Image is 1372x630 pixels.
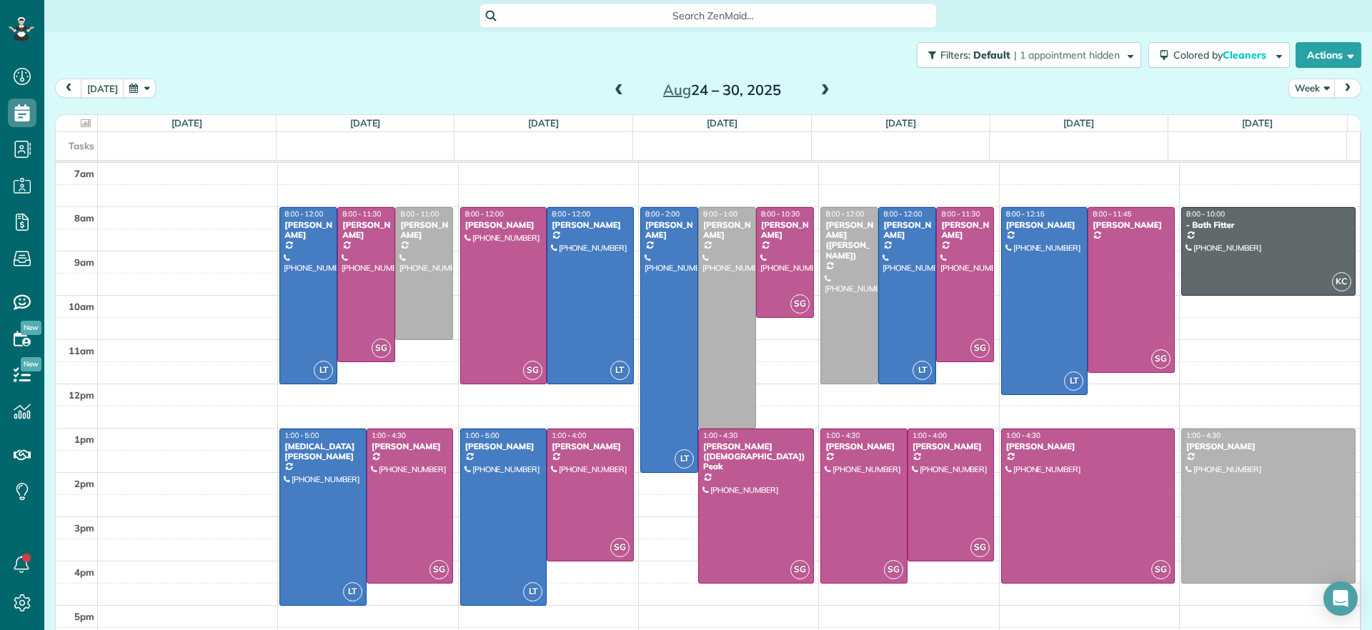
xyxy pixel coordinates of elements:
[551,441,630,451] div: [PERSON_NAME]
[1093,209,1131,219] span: 8:00 - 11:45
[1173,49,1271,61] span: Colored by
[1323,581,1358,616] div: Open Intercom Messenger
[941,209,980,219] span: 8:00 - 11:30
[465,431,499,440] span: 1:00 - 5:00
[21,321,41,335] span: New
[74,611,94,622] span: 5pm
[74,212,94,224] span: 8am
[883,220,932,241] div: [PERSON_NAME]
[69,301,94,312] span: 10am
[1334,79,1361,98] button: next
[69,345,94,356] span: 11am
[761,209,800,219] span: 8:00 - 10:30
[1242,117,1273,129] a: [DATE]
[970,538,990,557] span: SG
[284,220,333,241] div: [PERSON_NAME]
[912,441,990,451] div: [PERSON_NAME]
[790,294,810,314] span: SG
[343,582,362,601] span: LT
[1063,117,1094,129] a: [DATE]
[342,220,391,241] div: [PERSON_NAME]
[913,361,932,380] span: LT
[790,560,810,579] span: SG
[55,79,82,98] button: prev
[284,441,362,462] div: [MEDICAL_DATA][PERSON_NAME]
[74,256,94,268] span: 9am
[74,566,94,578] span: 4pm
[350,117,381,129] a: [DATE]
[1006,431,1040,440] span: 1:00 - 4:30
[1014,49,1120,61] span: | 1 appointment hidden
[703,209,737,219] span: 8:00 - 1:00
[314,361,333,380] span: LT
[74,522,94,534] span: 3pm
[1006,209,1045,219] span: 8:00 - 12:15
[372,339,391,358] span: SG
[372,431,406,440] span: 1:00 - 4:30
[702,441,810,472] div: [PERSON_NAME] ([DEMOGRAPHIC_DATA]) Peak
[1005,220,1084,230] div: [PERSON_NAME]
[885,117,916,129] a: [DATE]
[69,140,94,151] span: Tasks
[825,431,860,440] span: 1:00 - 4:30
[551,220,630,230] div: [PERSON_NAME]
[171,117,202,129] a: [DATE]
[1332,272,1351,291] span: KC
[552,431,586,440] span: 1:00 - 4:00
[703,431,737,440] span: 1:00 - 4:30
[429,560,449,579] span: SG
[707,117,737,129] a: [DATE]
[913,431,947,440] span: 1:00 - 4:00
[1151,560,1170,579] span: SG
[610,361,630,380] span: LT
[69,389,94,401] span: 12pm
[1185,441,1351,451] div: [PERSON_NAME]
[399,220,449,241] div: [PERSON_NAME]
[400,209,439,219] span: 8:00 - 11:00
[1223,49,1268,61] span: Cleaners
[663,81,691,99] span: Aug
[1064,371,1083,391] span: LT
[74,168,94,179] span: 7am
[632,82,811,98] h2: 24 – 30, 2025
[1186,209,1225,219] span: 8:00 - 10:00
[825,441,903,451] div: [PERSON_NAME]
[940,49,970,61] span: Filters:
[371,441,449,451] div: [PERSON_NAME]
[74,478,94,489] span: 2pm
[610,538,630,557] span: SG
[645,209,680,219] span: 8:00 - 2:00
[973,49,1011,61] span: Default
[1151,349,1170,369] span: SG
[81,79,124,98] button: [DATE]
[917,42,1141,68] button: Filters: Default | 1 appointment hidden
[21,357,41,371] span: New
[825,209,864,219] span: 8:00 - 12:00
[675,449,694,469] span: LT
[1296,42,1361,68] button: Actions
[883,209,922,219] span: 8:00 - 12:00
[342,209,381,219] span: 8:00 - 11:30
[284,209,323,219] span: 8:00 - 12:00
[74,434,94,445] span: 1pm
[1148,42,1290,68] button: Colored byCleaners
[464,441,543,451] div: [PERSON_NAME]
[884,560,903,579] span: SG
[825,220,874,261] div: [PERSON_NAME] ([PERSON_NAME])
[552,209,590,219] span: 8:00 - 12:00
[1288,79,1336,98] button: Week
[1005,441,1170,451] div: [PERSON_NAME]
[910,42,1141,68] a: Filters: Default | 1 appointment hidden
[1092,220,1170,230] div: [PERSON_NAME]
[465,209,504,219] span: 8:00 - 12:00
[523,582,542,601] span: LT
[1185,220,1351,230] div: - Bath Fitter
[464,220,543,230] div: [PERSON_NAME]
[940,220,990,241] div: [PERSON_NAME]
[970,339,990,358] span: SG
[284,431,319,440] span: 1:00 - 5:00
[1186,431,1221,440] span: 1:00 - 4:30
[760,220,810,241] div: [PERSON_NAME]
[645,220,694,241] div: [PERSON_NAME]
[702,220,752,241] div: [PERSON_NAME]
